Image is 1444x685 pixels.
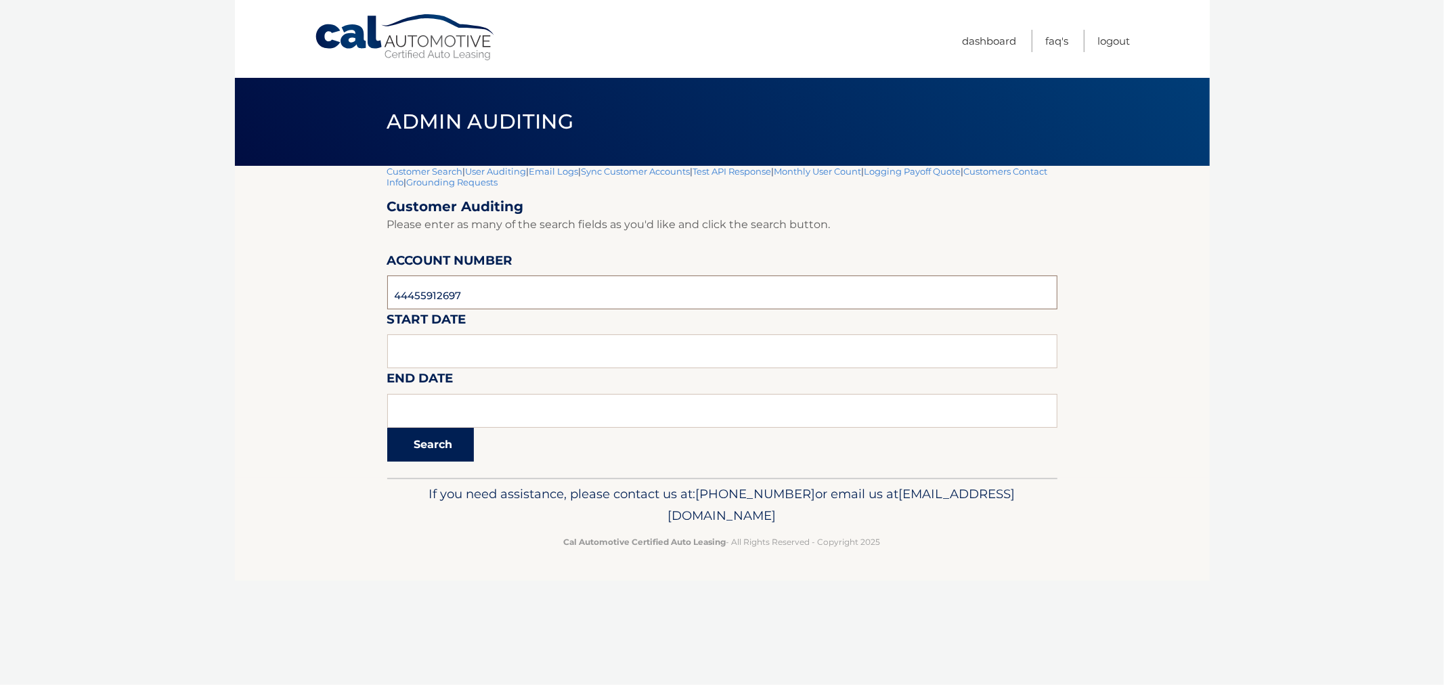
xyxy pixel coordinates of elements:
a: Dashboard [963,30,1017,52]
label: Account Number [387,250,513,275]
a: Cal Automotive [314,14,497,62]
p: - All Rights Reserved - Copyright 2025 [396,535,1049,549]
span: [PHONE_NUMBER] [696,486,816,502]
button: Search [387,428,474,462]
h2: Customer Auditing [387,198,1057,215]
a: Monthly User Count [774,166,862,177]
a: Customer Search [387,166,463,177]
label: Start Date [387,309,466,334]
p: If you need assistance, please contact us at: or email us at [396,483,1049,527]
a: User Auditing [466,166,527,177]
a: Sync Customer Accounts [582,166,691,177]
a: Logout [1098,30,1131,52]
p: Please enter as many of the search fields as you'd like and click the search button. [387,215,1057,234]
a: Test API Response [693,166,772,177]
strong: Cal Automotive Certified Auto Leasing [564,537,726,547]
label: End Date [387,368,454,393]
a: FAQ's [1046,30,1069,52]
a: Grounding Requests [407,177,498,187]
a: Logging Payoff Quote [865,166,961,177]
span: Admin Auditing [387,109,573,134]
div: | | | | | | | | [387,166,1057,478]
a: Email Logs [529,166,579,177]
a: Customers Contact Info [387,166,1048,187]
